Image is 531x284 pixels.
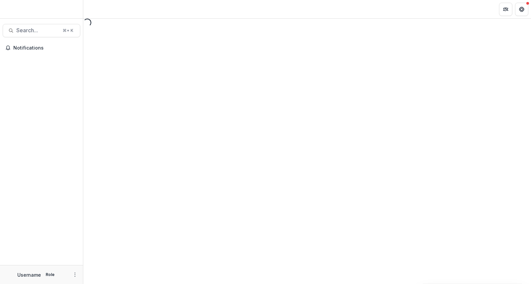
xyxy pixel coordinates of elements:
div: ⌘ + K [61,27,75,34]
button: More [71,271,79,279]
p: Username [17,271,41,278]
p: Role [44,272,57,278]
button: Get Help [515,3,528,16]
span: Notifications [13,45,78,51]
button: Notifications [3,43,80,53]
button: Partners [499,3,512,16]
button: Search... [3,24,80,37]
span: Search... [16,27,59,34]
